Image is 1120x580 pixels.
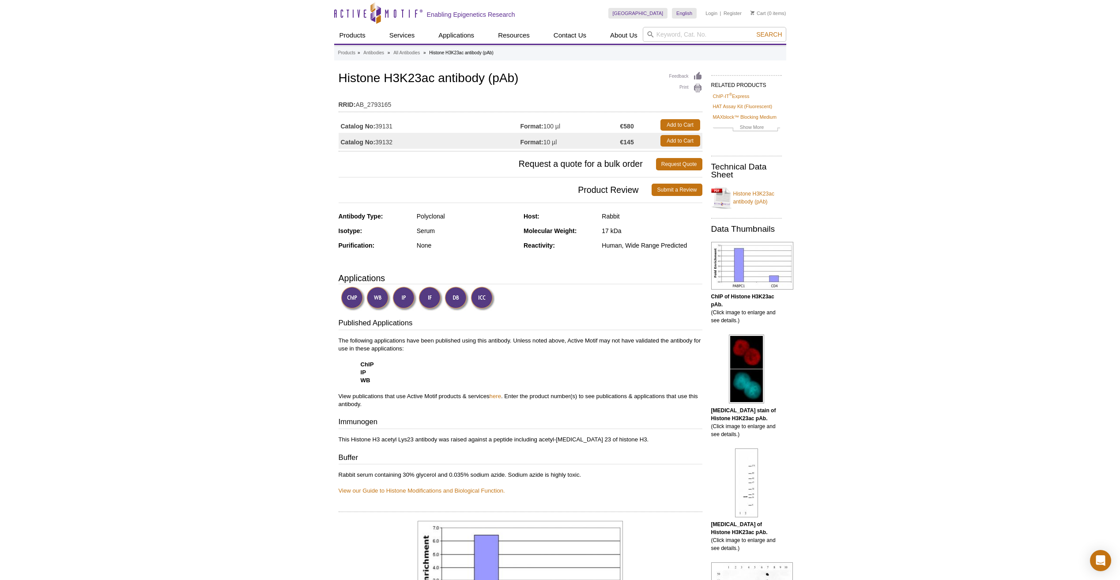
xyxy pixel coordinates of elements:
[705,10,717,16] a: Login
[656,158,702,170] a: Request Quote
[339,72,702,87] h1: Histone H3K23ac antibody (pAb)
[339,101,356,109] strong: RRID:
[724,10,742,16] a: Register
[334,27,371,44] a: Products
[490,393,501,399] a: here
[608,8,668,19] a: [GEOGRAPHIC_DATA]
[339,213,383,220] strong: Antibody Type:
[620,138,634,146] strong: €145
[524,242,555,249] strong: Reactivity:
[445,286,469,311] img: Dot Blot Validated
[605,27,643,44] a: About Us
[713,113,777,121] a: MAXblock™ Blocking Medium
[392,286,417,311] img: Immunoprecipitation Validated
[711,407,776,422] b: [MEDICAL_DATA] stain of Histone H3K23ac pAb.
[363,49,384,57] a: Antibodies
[711,407,782,438] p: (Click image to enlarge and see details.)
[423,50,426,55] li: »
[602,241,702,249] div: Human, Wide Range Predicted
[339,133,520,149] td: 39132
[669,83,702,93] a: Print
[520,117,620,133] td: 100 µl
[713,102,773,110] a: HAT Assay Kit (Fluorescent)
[429,50,494,55] li: Histone H3K23ac antibody (pAb)
[361,377,370,384] strong: WB
[338,49,355,57] a: Products
[711,293,782,324] p: (Click image to enlarge and see details.)
[1090,550,1111,571] div: Open Intercom Messenger
[750,10,766,16] a: Cart
[669,72,702,81] a: Feedback
[729,92,732,97] sup: ®
[711,242,793,290] img: Histone H3K23ac antibody (pAb) tested by ChIP.
[417,212,517,220] div: Polyclonal
[711,294,774,308] b: ChIP of Histone H3K23ac pAb.
[471,286,495,311] img: Immunocytochemistry Validated
[339,117,520,133] td: 39131
[493,27,535,44] a: Resources
[339,452,702,465] h3: Buffer
[341,122,376,130] strong: Catalog No:
[339,242,375,249] strong: Purification:
[652,184,702,196] a: Submit a Review
[711,185,782,211] a: Histone H3K23ac antibody (pAb)
[339,95,702,109] td: AB_2793165
[713,92,750,100] a: ChIP-IT®Express
[339,158,656,170] span: Request a quote for a bulk order
[520,133,620,149] td: 10 µl
[393,49,420,57] a: All Antibodies
[602,212,702,220] div: Rabbit
[711,225,782,233] h2: Data Thumbnails
[735,448,758,517] img: Histone H3K23ac antibody (pAb) tested by Western blot.
[361,369,366,376] strong: IP
[339,271,702,285] h3: Applications
[341,138,376,146] strong: Catalog No:
[520,138,543,146] strong: Format:
[339,318,702,330] h3: Published Applications
[339,337,702,408] p: The following applications have been published using this antibody. Unless noted above, Active Mo...
[729,335,764,403] img: Histone H3K23ac antibody (pAb) tested by immunofluorescence.
[750,11,754,15] img: Your Cart
[660,119,700,131] a: Add to Cart
[750,8,786,19] li: (0 items)
[384,27,420,44] a: Services
[366,286,391,311] img: Western Blot Validated
[756,31,782,38] span: Search
[711,521,768,535] b: [MEDICAL_DATA] of Histone H3K23ac pAb.
[339,471,702,495] p: Rabbit serum containing 30% glycerol and 0.035% sodium azide. Sodium azide is highly toxic.
[754,30,784,38] button: Search
[361,361,374,368] strong: ChIP
[524,227,577,234] strong: Molecular Weight:
[427,11,515,19] h2: Enabling Epigenetics Research
[520,122,543,130] strong: Format:
[341,286,365,311] img: ChIP Validated
[643,27,786,42] input: Keyword, Cat. No.
[548,27,592,44] a: Contact Us
[339,184,652,196] span: Product Review
[672,8,697,19] a: English
[339,436,702,444] p: This Histone H3 acetyl Lys23 antibody was raised against a peptide including acetyl-[MEDICAL_DATA...
[711,163,782,179] h2: Technical Data Sheet
[417,227,517,235] div: Serum
[720,8,721,19] li: |
[339,417,702,429] h3: Immunogen
[339,227,362,234] strong: Isotype:
[433,27,479,44] a: Applications
[660,135,700,147] a: Add to Cart
[419,286,443,311] img: Immunofluorescence Validated
[713,123,780,133] a: Show More
[524,213,539,220] strong: Host:
[358,50,360,55] li: »
[620,122,634,130] strong: €580
[602,227,702,235] div: 17 kDa
[711,520,782,552] p: (Click image to enlarge and see details.)
[388,50,390,55] li: »
[417,241,517,249] div: None
[711,75,782,91] h2: RELATED PRODUCTS
[339,487,505,494] a: View our Guide to Histone Modifications and Biological Function.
